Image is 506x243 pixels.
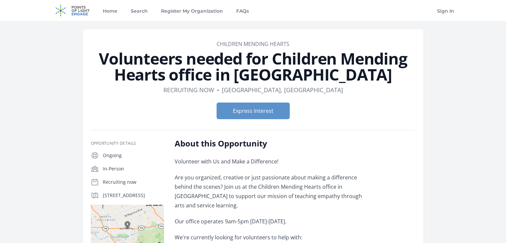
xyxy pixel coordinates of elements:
[175,138,369,149] h2: About this Opportunity
[103,192,164,199] p: [STREET_ADDRESS]
[103,179,164,185] p: Recruiting now
[175,217,369,226] p: Our office operates 9am-5pm [DATE]-[DATE].
[217,103,290,119] button: Express Interest
[91,51,416,83] h1: Volunteers needed for Children Mending Hearts office in [GEOGRAPHIC_DATA]
[91,141,164,146] h3: Opportunity Details
[217,85,219,95] div: •
[163,85,214,95] dd: Recruiting now
[222,85,343,95] dd: [GEOGRAPHIC_DATA], [GEOGRAPHIC_DATA]
[103,165,164,172] p: In-Person
[217,40,289,48] a: Children Mending Hearts
[175,173,369,210] p: Are you organized, creative or just passionate about making a difference behind the scenes? Join ...
[175,233,369,242] p: We're currently looking for volunteers to help with:
[175,157,369,166] p: Volunteer with Us and Make a Difference!
[103,152,164,159] p: Ongoing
